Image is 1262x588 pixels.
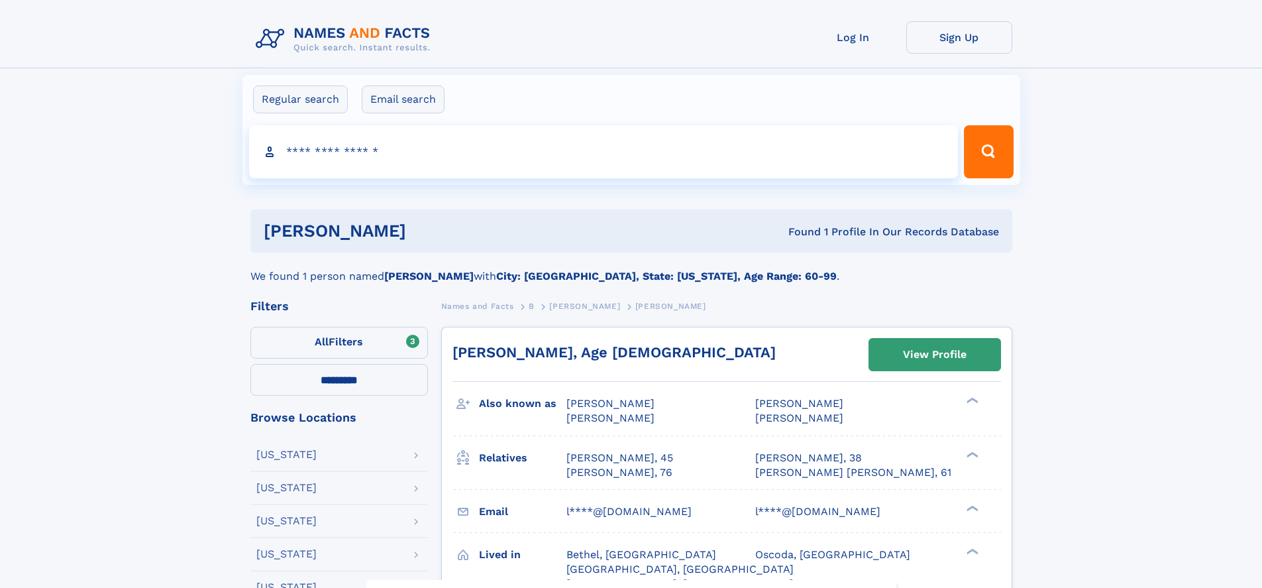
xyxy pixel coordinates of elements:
[362,86,445,113] label: Email search
[441,298,514,314] a: Names and Facts
[256,449,317,460] div: [US_STATE]
[566,451,673,465] a: [PERSON_NAME], 45
[800,21,906,54] a: Log In
[963,504,979,512] div: ❯
[384,270,474,282] b: [PERSON_NAME]
[566,465,672,480] a: [PERSON_NAME], 76
[256,549,317,559] div: [US_STATE]
[566,563,794,575] span: [GEOGRAPHIC_DATA], [GEOGRAPHIC_DATA]
[264,223,598,239] h1: [PERSON_NAME]
[964,125,1013,178] button: Search Button
[253,86,348,113] label: Regular search
[549,302,620,311] span: [PERSON_NAME]
[963,547,979,556] div: ❯
[755,397,843,410] span: [PERSON_NAME]
[249,125,959,178] input: search input
[755,465,951,480] a: [PERSON_NAME] [PERSON_NAME], 61
[250,327,428,359] label: Filters
[452,344,776,361] a: [PERSON_NAME], Age [DEMOGRAPHIC_DATA]
[250,300,428,312] div: Filters
[250,412,428,424] div: Browse Locations
[256,483,317,493] div: [US_STATE]
[479,500,566,523] h3: Email
[479,392,566,415] h3: Also known as
[479,447,566,469] h3: Relatives
[963,396,979,405] div: ❯
[566,548,716,561] span: Bethel, [GEOGRAPHIC_DATA]
[963,450,979,459] div: ❯
[906,21,1012,54] a: Sign Up
[315,335,329,348] span: All
[597,225,999,239] div: Found 1 Profile In Our Records Database
[635,302,706,311] span: [PERSON_NAME]
[566,397,655,410] span: [PERSON_NAME]
[479,544,566,566] h3: Lived in
[529,298,535,314] a: B
[869,339,1000,371] a: View Profile
[529,302,535,311] span: B
[250,253,1012,284] div: We found 1 person named with .
[755,451,862,465] a: [PERSON_NAME], 38
[903,339,967,370] div: View Profile
[566,412,655,424] span: [PERSON_NAME]
[755,548,910,561] span: Oscoda, [GEOGRAPHIC_DATA]
[250,21,441,57] img: Logo Names and Facts
[496,270,837,282] b: City: [GEOGRAPHIC_DATA], State: [US_STATE], Age Range: 60-99
[256,516,317,526] div: [US_STATE]
[755,412,843,424] span: [PERSON_NAME]
[549,298,620,314] a: [PERSON_NAME]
